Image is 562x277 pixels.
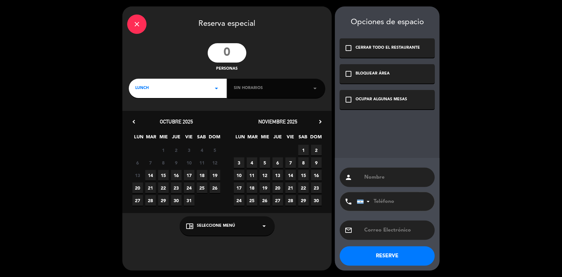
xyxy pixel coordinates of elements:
span: 6 [132,157,143,168]
span: noviembre 2025 [258,118,297,125]
span: MAR [146,133,157,144]
i: email [345,226,352,234]
i: close [133,20,141,28]
span: LUN [235,133,245,144]
span: JUE [272,133,283,144]
span: MIE [158,133,169,144]
span: 17 [234,183,244,193]
span: 28 [145,195,156,206]
span: 5 [210,145,220,155]
input: Correo Electrónico [364,226,430,235]
span: 2 [171,145,182,155]
span: LUNCH [135,85,149,92]
input: Teléfono [357,192,428,211]
span: 20 [132,183,143,193]
span: 3 [184,145,195,155]
span: 11 [247,170,257,181]
span: 15 [298,170,309,181]
span: 14 [285,170,296,181]
span: 1 [158,145,169,155]
span: personas [216,66,238,72]
span: JUE [171,133,182,144]
span: 13 [132,170,143,181]
span: SAB [196,133,207,144]
span: octubre 2025 [160,118,193,125]
span: 24 [234,195,244,206]
i: check_box_outline_blank [345,96,352,104]
span: 22 [158,183,169,193]
span: 9 [311,157,322,168]
span: 8 [158,157,169,168]
span: 19 [210,170,220,181]
i: arrow_drop_down [213,84,220,92]
span: 25 [247,195,257,206]
div: CERRAR TODO EL RESTAURANTE [356,45,420,51]
span: 8 [298,157,309,168]
input: 0 [208,43,246,63]
button: RESERVE [340,246,435,266]
div: BLOQUEAR ÁREA [356,71,390,77]
span: 4 [247,157,257,168]
span: 5 [260,157,270,168]
span: 12 [260,170,270,181]
span: 18 [197,170,207,181]
span: 2 [311,145,322,155]
span: SAB [298,133,308,144]
span: 10 [234,170,244,181]
span: 4 [197,145,207,155]
div: OCUPAR ALGUNAS MESAS [356,96,407,103]
input: Nombre [364,173,430,182]
span: 7 [285,157,296,168]
div: Reserva especial [122,6,332,40]
span: VIE [285,133,296,144]
span: 30 [171,195,182,206]
span: 14 [145,170,156,181]
span: 21 [285,183,296,193]
span: 12 [210,157,220,168]
div: Argentina: +54 [357,193,372,211]
span: 6 [272,157,283,168]
i: check_box_outline_blank [345,70,352,78]
i: arrow_drop_down [261,222,268,230]
span: 27 [272,195,283,206]
span: 13 [272,170,283,181]
span: 11 [197,157,207,168]
span: 27 [132,195,143,206]
span: DOM [209,133,219,144]
span: 29 [298,195,309,206]
span: 29 [158,195,169,206]
span: 25 [197,183,207,193]
div: Opciones de espacio [340,18,435,27]
span: 24 [184,183,195,193]
i: person [345,173,352,181]
span: 9 [171,157,182,168]
span: 3 [234,157,244,168]
i: arrow_drop_down [311,84,319,92]
span: 18 [247,183,257,193]
span: 10 [184,157,195,168]
span: 16 [311,170,322,181]
span: Sin horarios [234,85,263,92]
i: check_box_outline_blank [345,44,352,52]
span: 30 [311,195,322,206]
span: MAR [247,133,258,144]
span: 7 [145,157,156,168]
span: VIE [184,133,194,144]
span: Seleccione Menú [197,223,235,229]
i: phone [345,198,352,205]
span: 22 [298,183,309,193]
span: DOM [310,133,321,144]
i: chrome_reader_mode [186,222,194,230]
span: 21 [145,183,156,193]
span: 26 [210,183,220,193]
span: 23 [311,183,322,193]
span: 15 [158,170,169,181]
i: chevron_right [317,118,324,125]
span: MIE [260,133,271,144]
i: chevron_left [130,118,137,125]
span: 1 [298,145,309,155]
span: 16 [171,170,182,181]
span: 26 [260,195,270,206]
span: 28 [285,195,296,206]
span: 19 [260,183,270,193]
